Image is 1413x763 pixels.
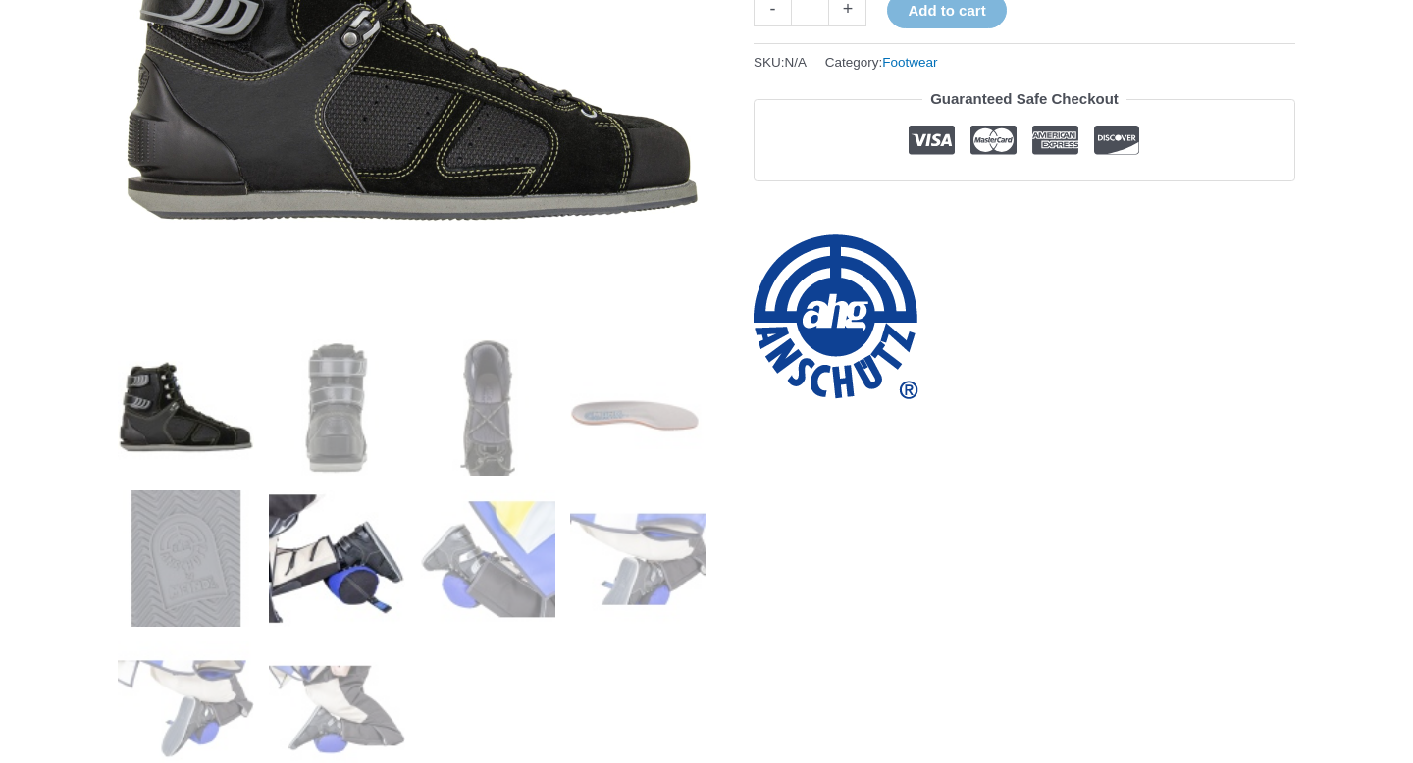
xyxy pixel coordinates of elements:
[420,339,556,476] img: ahg-Shooting Boots STRONG - Image 3
[922,85,1126,113] legend: Guaranteed Safe Checkout
[118,490,254,627] img: ahg-Shooting Boots STRONG - Image 5
[570,490,706,627] img: ahg-Shooting Boots STRONG - Image 8
[420,490,556,627] img: ahg-Shooting Boots STRONG - Image 7
[754,50,807,75] span: SKU:
[570,339,706,476] img: ahg-Shooting Boots STRONG - Image 4
[882,55,937,70] a: Footwear
[118,339,254,476] img: ahg-Shooting Boots STRONG
[785,55,808,70] span: N/A
[825,50,938,75] span: Category:
[754,234,918,399] a: ahg-Anschütz
[754,196,1295,220] iframe: Customer reviews powered by Trustpilot
[269,490,405,627] img: ahg-Shooting Boots STRONG - Image 6
[269,339,405,476] img: ahg-Shooting Boots STRONG - Image 2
